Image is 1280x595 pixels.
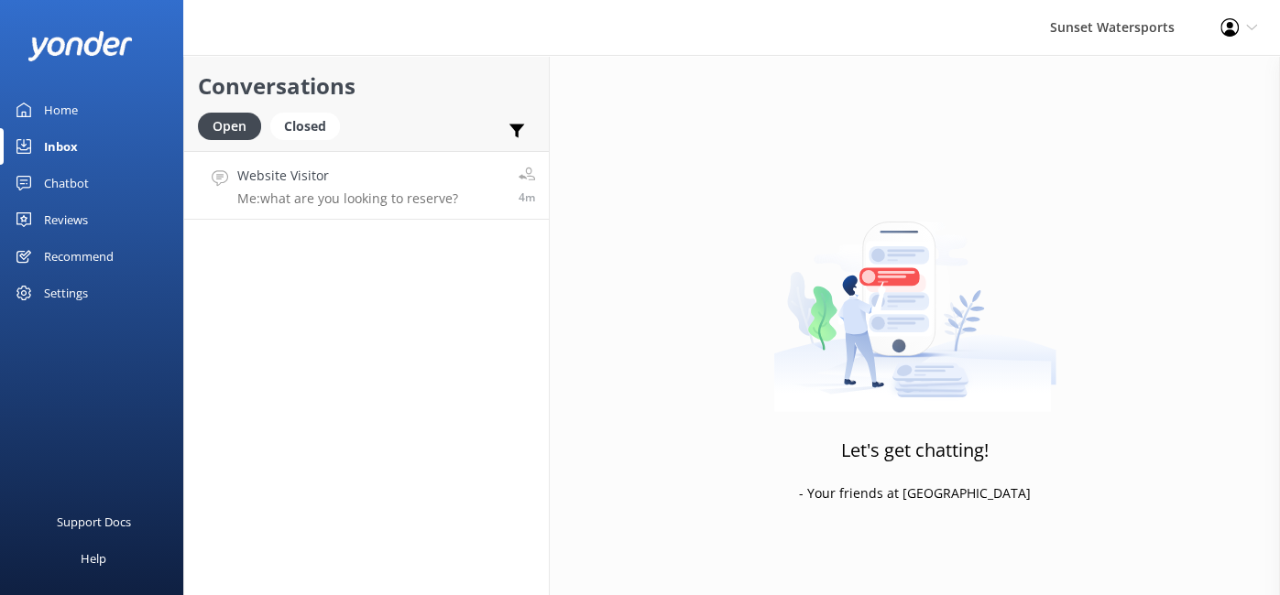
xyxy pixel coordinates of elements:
[237,190,458,207] p: Me: what are you looking to reserve?
[81,540,106,577] div: Help
[27,31,133,61] img: yonder-white-logo.png
[44,238,114,275] div: Recommend
[237,166,458,186] h4: Website Visitor
[44,92,78,128] div: Home
[44,201,88,238] div: Reviews
[270,113,340,140] div: Closed
[44,275,88,311] div: Settings
[841,436,989,465] h3: Let's get chatting!
[519,189,535,205] span: Oct 14 2025 09:56am (UTC -05:00) America/Cancun
[198,69,535,103] h2: Conversations
[799,483,1031,503] p: - Your friends at [GEOGRAPHIC_DATA]
[198,113,261,140] div: Open
[270,115,349,135] a: Closed
[198,115,270,135] a: Open
[44,128,78,165] div: Inbox
[44,165,89,201] div: Chatbot
[57,503,131,540] div: Support Docs
[773,183,1056,412] img: artwork of a man stealing a conversation from at giant smartphone
[184,151,549,220] a: Website VisitorMe:what are you looking to reserve?4m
